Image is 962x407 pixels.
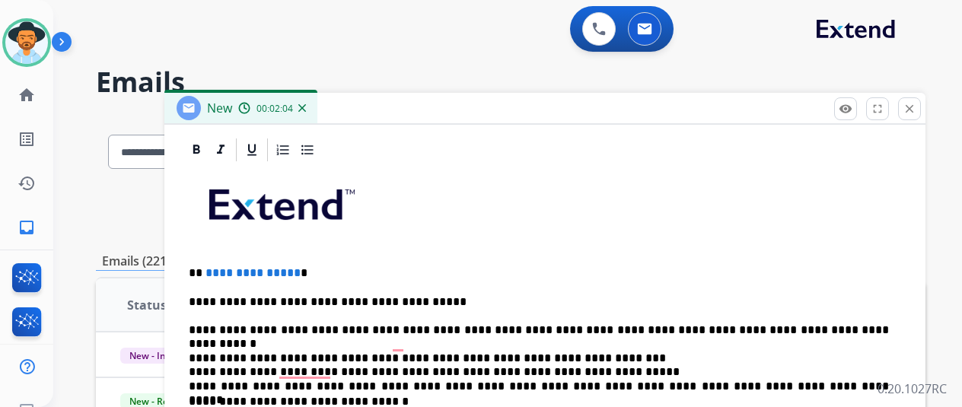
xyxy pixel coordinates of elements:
mat-icon: fullscreen [871,102,884,116]
span: Status [127,296,167,314]
span: New [207,100,232,116]
span: New - Initial [120,348,191,364]
div: Ordered List [272,138,295,161]
div: Bullet List [296,138,319,161]
span: 00:02:04 [256,103,293,115]
div: Bold [185,138,208,161]
mat-icon: history [18,174,36,192]
p: 0.20.1027RC [878,380,947,398]
h2: Emails [96,67,925,97]
p: Emails (221) [96,252,177,271]
mat-icon: home [18,86,36,104]
img: avatar [5,21,48,64]
div: Underline [240,138,263,161]
mat-icon: remove_red_eye [839,102,852,116]
mat-icon: inbox [18,218,36,237]
mat-icon: list_alt [18,130,36,148]
div: Italic [209,138,232,161]
mat-icon: close [903,102,916,116]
